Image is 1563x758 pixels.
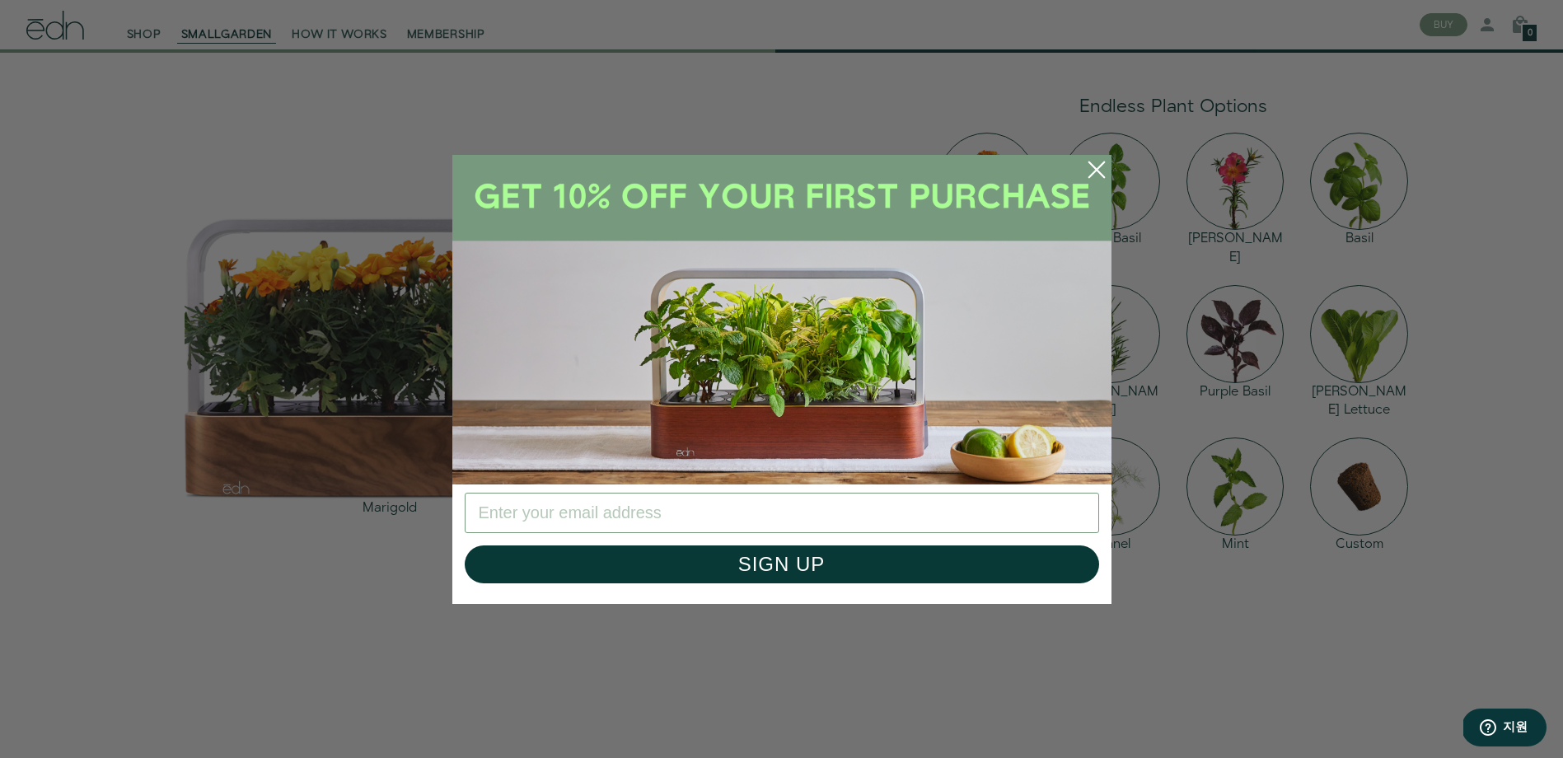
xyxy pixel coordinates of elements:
[465,493,1099,533] input: Enter your email address
[1463,709,1547,750] iframe: 자세한 정보를 찾을 수 있는 위젯을 엽니다.
[452,155,1111,484] img: sign up
[1078,151,1116,189] button: Close dialog
[465,545,1099,583] button: SIGN UP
